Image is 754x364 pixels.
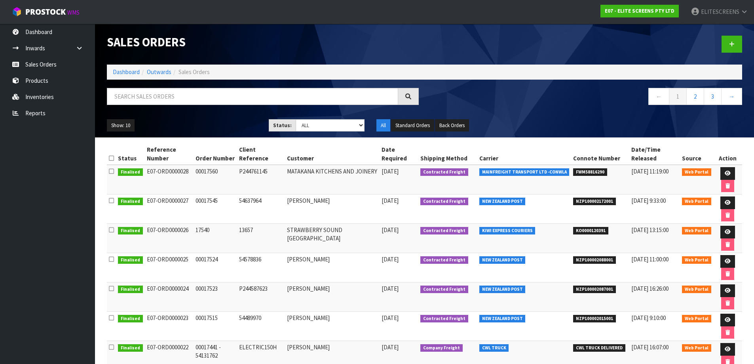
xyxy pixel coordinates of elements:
span: FWM58816290 [573,168,607,176]
td: 13657 [237,224,285,253]
td: [PERSON_NAME] [285,194,380,224]
span: Finalised [118,198,143,206]
td: 00017545 [194,194,237,224]
span: [DATE] 16:07:00 [631,343,669,351]
td: E07-ORD0000025 [145,253,194,282]
span: Finalised [118,256,143,264]
span: [DATE] 11:19:00 [631,168,669,175]
td: P244587623 [237,282,285,312]
td: E07-ORD0000027 [145,194,194,224]
td: STRAWBERRY SOUND [GEOGRAPHIC_DATA] [285,224,380,253]
span: NZP100002087001 [573,286,616,293]
span: Contracted Freight [420,168,468,176]
span: ELITESCREENS [701,8,739,15]
nav: Page navigation [431,88,743,107]
span: [DATE] [382,255,399,263]
span: CWL TRUCK [479,344,509,352]
span: Finalised [118,168,143,176]
span: Contracted Freight [420,256,468,264]
td: 00017523 [194,282,237,312]
span: [DATE] 9:10:00 [631,314,666,322]
span: MAINFREIGHT TRANSPORT LTD -CONWLA [479,168,570,176]
th: Client Reference [237,143,285,165]
a: Dashboard [113,68,140,76]
th: Order Number [194,143,237,165]
th: Source [680,143,713,165]
span: Contracted Freight [420,227,468,235]
th: Date Required [380,143,418,165]
span: Finalised [118,227,143,235]
button: Standard Orders [391,119,434,132]
span: Web Portal [682,315,711,323]
span: KIWI EXPRESS COURIERS [479,227,536,235]
th: Customer [285,143,380,165]
span: Contracted Freight [420,315,468,323]
td: E07-ORD0000028 [145,165,194,194]
strong: Status: [273,122,292,129]
span: Web Portal [682,227,711,235]
button: All [376,119,390,132]
span: Sales Orders [179,68,210,76]
span: [DATE] 11:00:00 [631,255,669,263]
h1: Sales Orders [107,36,419,49]
span: Web Portal [682,344,711,352]
td: E07-ORD0000024 [145,282,194,312]
td: MATAKANA KITCHENS AND JOINERY [285,165,380,194]
span: ProStock [25,7,66,17]
small: WMS [67,9,80,16]
a: 3 [704,88,722,105]
span: Web Portal [682,168,711,176]
td: [PERSON_NAME] [285,312,380,341]
span: [DATE] [382,343,399,351]
a: ← [648,88,669,105]
th: Status [116,143,145,165]
td: 54578836 [237,253,285,282]
span: Contracted Freight [420,198,468,206]
span: [DATE] [382,168,399,175]
span: NEW ZEALAND POST [479,286,526,293]
span: Finalised [118,315,143,323]
span: NZP100002015001 [573,315,616,323]
td: 17540 [194,224,237,253]
td: 00017524 [194,253,237,282]
span: Web Portal [682,256,711,264]
th: Shipping Method [418,143,477,165]
span: Finalised [118,344,143,352]
span: KO0000120391 [573,227,608,235]
span: NEW ZEALAND POST [479,256,526,264]
span: NZP100002088001 [573,256,616,264]
th: Carrier [477,143,572,165]
td: [PERSON_NAME] [285,253,380,282]
span: [DATE] [382,285,399,292]
span: [DATE] 13:15:00 [631,226,669,234]
th: Reference Number [145,143,194,165]
input: Search sales orders [107,88,398,105]
td: E07-ORD0000023 [145,312,194,341]
span: Web Portal [682,286,711,293]
td: 54489970 [237,312,285,341]
span: [DATE] [382,314,399,322]
td: 00017560 [194,165,237,194]
a: → [721,88,742,105]
span: CWL TRUCK DELIVERED [573,344,625,352]
span: Finalised [118,286,143,293]
span: NZP100002172001 [573,198,616,206]
button: Back Orders [435,119,469,132]
th: Connote Number [571,143,629,165]
img: cube-alt.png [12,7,22,17]
span: NEW ZEALAND POST [479,198,526,206]
span: Company Freight [420,344,463,352]
td: [PERSON_NAME] [285,282,380,312]
th: Date/Time Released [629,143,680,165]
span: NEW ZEALAND POST [479,315,526,323]
td: 54637964 [237,194,285,224]
span: [DATE] [382,226,399,234]
span: [DATE] [382,197,399,204]
strong: E07 - ELITE SCREENS PTY LTD [605,8,674,14]
a: Outwards [147,68,171,76]
button: Show: 10 [107,119,135,132]
span: [DATE] 16:26:00 [631,285,669,292]
span: Contracted Freight [420,286,468,293]
td: P244761145 [237,165,285,194]
td: 00017515 [194,312,237,341]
